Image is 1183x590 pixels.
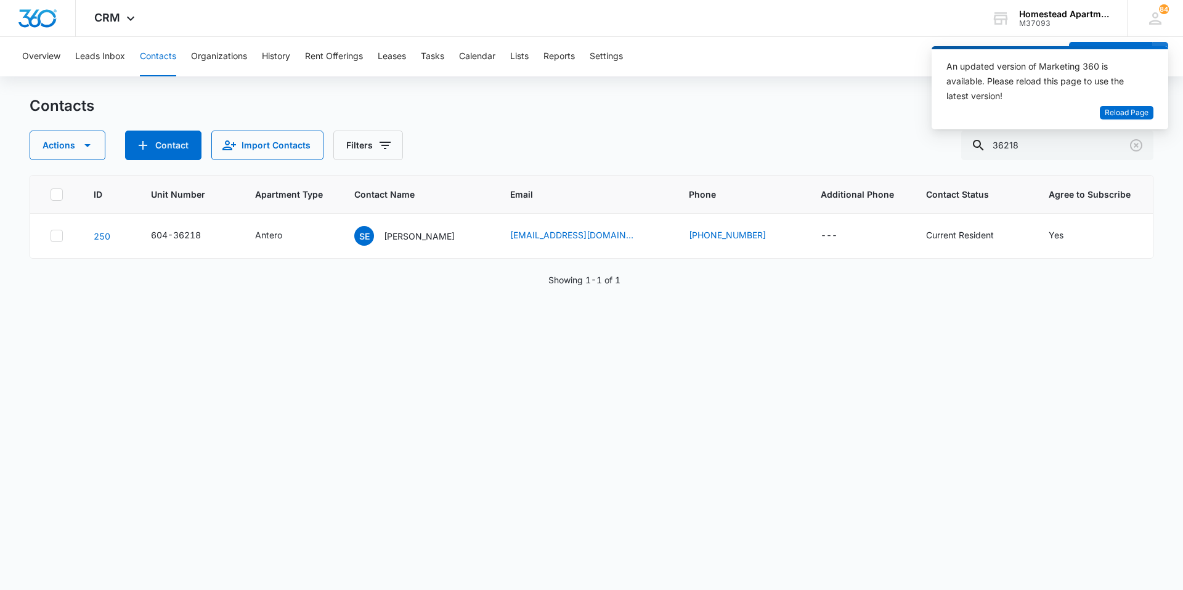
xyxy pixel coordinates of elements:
[510,188,642,201] span: Email
[1159,4,1169,14] div: notifications count
[211,131,323,160] button: Import Contacts
[1049,228,1086,243] div: Agree to Subscribe - Yes - Select to Edit Field
[926,228,1016,243] div: Contact Status - Current Resident - Select to Edit Field
[510,228,656,243] div: Email - saintatwar7@gmail.com - Select to Edit Field
[926,228,994,241] div: Current Resident
[543,37,575,76] button: Reports
[333,131,403,160] button: Filters
[255,228,304,243] div: Apartment Type - Antero - Select to Edit Field
[255,188,325,201] span: Apartment Type
[926,188,1001,201] span: Contact Status
[94,231,110,241] a: Navigate to contact details page for Santos Esparza
[1126,135,1146,155] button: Clear
[140,37,176,76] button: Contacts
[354,226,477,246] div: Contact Name - Santos Esparza - Select to Edit Field
[689,228,766,241] a: [PHONE_NUMBER]
[384,230,455,243] p: [PERSON_NAME]
[151,228,223,243] div: Unit Number - 604-36218 - Select to Edit Field
[378,37,406,76] button: Leases
[255,228,282,241] div: Antero
[305,37,363,76] button: Rent Offerings
[151,188,226,201] span: Unit Number
[961,131,1153,160] input: Search Contacts
[821,228,837,243] div: ---
[22,37,60,76] button: Overview
[94,11,120,24] span: CRM
[30,131,105,160] button: Actions
[946,59,1139,103] div: An updated version of Marketing 360 is available. Please reload this page to use the latest version!
[1069,42,1152,71] button: Add Contact
[262,37,290,76] button: History
[1049,188,1133,201] span: Agree to Subscribe
[821,188,896,201] span: Additional Phone
[459,37,495,76] button: Calendar
[821,228,860,243] div: Additional Phone - - Select to Edit Field
[1100,106,1153,120] button: Reload Page
[689,228,788,243] div: Phone - 970-556-2809 - Select to Edit Field
[1019,19,1109,28] div: account id
[94,188,104,201] span: ID
[1019,9,1109,19] div: account name
[421,37,444,76] button: Tasks
[689,188,773,201] span: Phone
[590,37,623,76] button: Settings
[125,131,201,160] button: Add Contact
[1105,107,1148,119] span: Reload Page
[1049,228,1063,241] div: Yes
[548,273,620,286] p: Showing 1-1 of 1
[30,97,94,115] h1: Contacts
[510,228,633,241] a: [EMAIL_ADDRESS][DOMAIN_NAME]
[191,37,247,76] button: Organizations
[1159,4,1169,14] span: 84
[354,188,463,201] span: Contact Name
[510,37,529,76] button: Lists
[354,226,374,246] span: SE
[75,37,125,76] button: Leads Inbox
[151,228,201,241] div: 604-36218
